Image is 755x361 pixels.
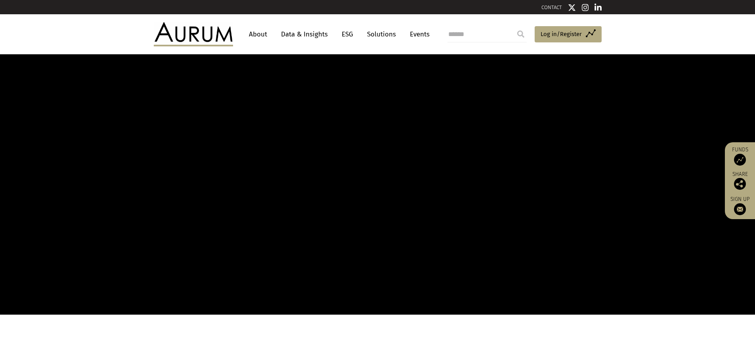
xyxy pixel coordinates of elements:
a: Data & Insights [277,27,332,42]
img: Aurum [154,22,233,46]
img: Instagram icon [582,4,589,11]
img: Linkedin icon [594,4,602,11]
img: Access Funds [734,154,746,166]
img: Share this post [734,178,746,190]
a: About [245,27,271,42]
div: Share [729,172,751,190]
a: ESG [338,27,357,42]
a: Events [406,27,430,42]
a: Funds [729,146,751,166]
img: Twitter icon [568,4,576,11]
span: Log in/Register [541,29,582,39]
a: CONTACT [541,4,562,10]
a: Sign up [729,196,751,215]
a: Solutions [363,27,400,42]
input: Submit [513,26,529,42]
img: Sign up to our newsletter [734,203,746,215]
a: Log in/Register [535,26,602,43]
